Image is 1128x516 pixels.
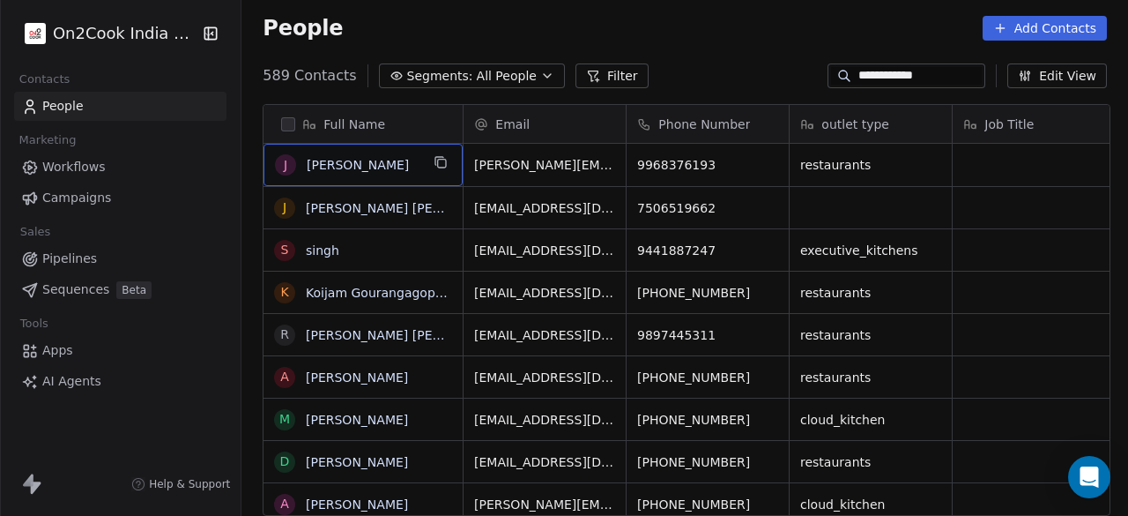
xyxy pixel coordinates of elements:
[281,241,289,259] div: s
[131,477,230,491] a: Help & Support
[42,158,106,176] span: Workflows
[14,92,226,121] a: People
[306,497,408,512] a: [PERSON_NAME]
[1068,456,1110,498] div: Open Intercom Messenger
[306,455,408,469] a: [PERSON_NAME]
[637,156,778,174] span: 9968376193
[306,370,408,385] a: [PERSON_NAME]
[12,219,58,245] span: Sales
[495,116,530,133] span: Email
[474,326,615,344] span: [EMAIL_ADDRESS][DOMAIN_NAME]
[800,156,941,174] span: restaurants
[263,65,356,86] span: 589 Contacts
[1007,64,1107,88] button: Edit View
[11,127,84,153] span: Marketing
[821,116,889,133] span: outlet type
[42,250,97,268] span: Pipelines
[464,105,626,143] div: Email
[281,283,289,302] div: K
[474,411,615,429] span: [EMAIL_ADDRESS][DOMAIN_NAME]
[790,105,952,143] div: outlet type
[953,105,1115,143] div: Job Title
[14,183,226,213] a: Campaigns
[800,453,941,471] span: restaurants
[658,116,750,133] span: Phone Number
[575,64,649,88] button: Filter
[14,336,226,365] a: Apps
[637,199,778,217] span: 7506519662
[14,367,226,396] a: AI Agents
[407,67,473,86] span: Segments:
[281,368,290,386] div: A
[42,189,111,207] span: Campaigns
[42,280,109,299] span: Sequences
[627,105,789,143] div: Phone Number
[984,116,1034,133] span: Job Title
[800,242,941,259] span: executive_kitchens
[42,341,73,360] span: Apps
[307,158,409,172] a: [PERSON_NAME]
[149,477,230,491] span: Help & Support
[284,156,287,175] div: J
[474,199,615,217] span: [EMAIL_ADDRESS][DOMAIN_NAME]
[306,286,659,300] a: Koijam Gourangagopal [PERSON_NAME] [PERSON_NAME]
[12,310,56,337] span: Tools
[53,22,198,45] span: On2Cook India Pvt. Ltd.
[14,275,226,304] a: SequencesBeta
[306,328,515,342] a: [PERSON_NAME] [PERSON_NAME]
[477,67,537,86] span: All People
[474,156,615,174] span: [PERSON_NAME][EMAIL_ADDRESS][PERSON_NAME][DOMAIN_NAME]
[306,243,339,258] a: singh
[280,325,289,344] div: R
[306,201,515,215] a: [PERSON_NAME] [PERSON_NAME]
[14,244,226,273] a: Pipelines
[280,452,290,471] div: D
[306,413,408,427] a: [PERSON_NAME]
[637,496,778,513] span: [PHONE_NUMBER]
[800,284,941,302] span: restaurants
[263,15,343,41] span: People
[637,326,778,344] span: 9897445311
[263,105,463,143] div: Full Name
[800,369,941,386] span: restaurants
[21,19,190,49] button: On2Cook India Pvt. Ltd.
[11,66,78,93] span: Contacts
[283,198,286,217] div: J
[42,97,84,116] span: People
[474,453,615,471] span: [EMAIL_ADDRESS][DOMAIN_NAME]
[800,326,941,344] span: restaurants
[474,369,615,386] span: [EMAIL_ADDRESS][DOMAIN_NAME]
[983,16,1107,41] button: Add Contacts
[474,284,615,302] span: [EMAIL_ADDRESS][DOMAIN_NAME]
[323,116,385,133] span: Full Name
[637,411,778,429] span: [PHONE_NUMBER]
[14,153,226,182] a: Workflows
[281,495,290,513] div: A
[637,453,778,471] span: [PHONE_NUMBER]
[474,496,615,513] span: [PERSON_NAME][EMAIL_ADDRESS][DOMAIN_NAME]
[474,242,615,259] span: [EMAIL_ADDRESS][DOMAIN_NAME]
[637,369,778,386] span: [PHONE_NUMBER]
[42,372,101,391] span: AI Agents
[25,23,46,44] img: on2cook%20logo-04%20copy.jpg
[637,242,778,259] span: 9441887247
[116,281,152,299] span: Beta
[637,284,778,302] span: [PHONE_NUMBER]
[800,496,941,513] span: cloud_kitchen
[279,410,290,429] div: M
[800,411,941,429] span: cloud_kitchen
